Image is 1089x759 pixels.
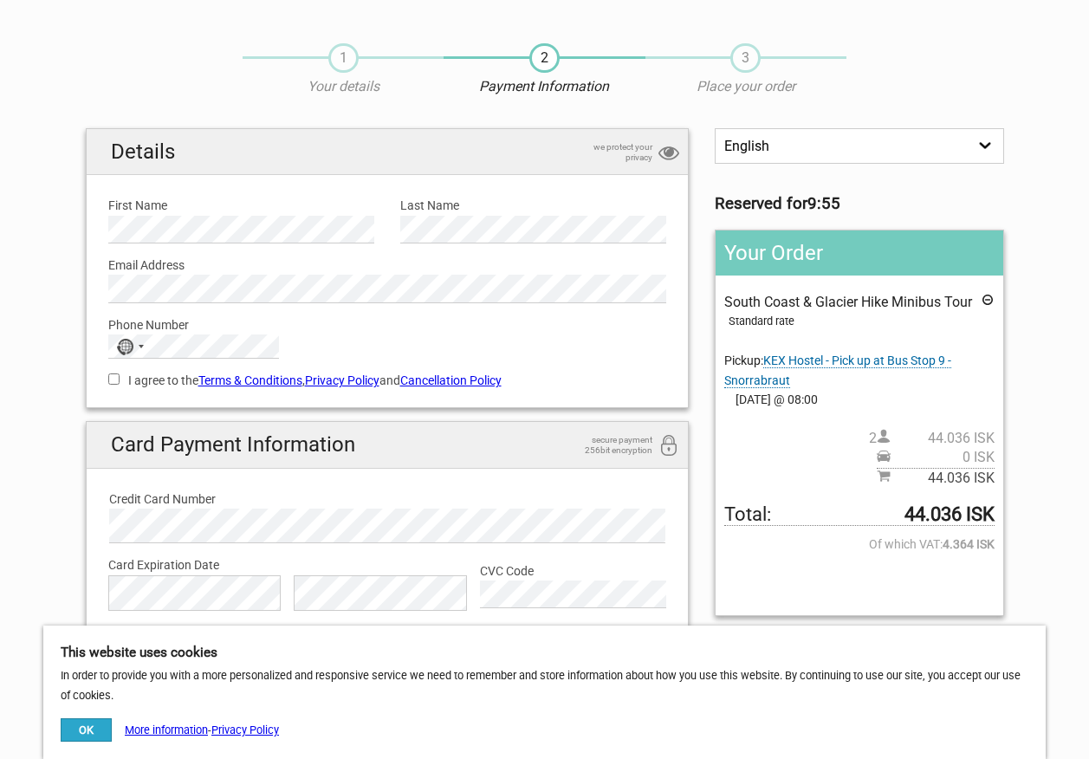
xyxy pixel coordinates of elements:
[305,373,379,387] a: Privacy Policy
[198,373,302,387] a: Terms & Conditions
[658,435,679,458] i: 256bit encryption
[444,77,645,96] p: Payment Information
[724,354,951,387] span: Change pickup place
[724,390,994,409] span: [DATE] @ 08:00
[125,723,208,736] a: More information
[211,723,279,736] a: Privacy Policy
[108,371,667,390] label: I agree to the , and
[807,194,840,213] strong: 9:55
[243,77,444,96] p: Your details
[724,535,994,554] span: Of which VAT:
[400,196,666,215] label: Last Name
[108,196,374,215] label: First Name
[943,535,995,554] strong: 4.364 ISK
[108,256,667,275] label: Email Address
[108,555,667,574] label: Card Expiration Date
[724,354,951,387] span: Pickup:
[103,625,688,683] div: For extra fraud protection, we require some customers to complete an additional verification step...
[43,626,1046,759] div: In order to provide you with a more personalized and responsive service we need to remember and s...
[109,490,666,509] label: Credit Card Number
[724,505,994,525] span: Total to be paid
[730,43,761,73] span: 3
[108,315,667,334] label: Phone Number
[724,294,972,310] span: South Coast & Glacier Hike Minibus Tour
[658,142,679,165] i: privacy protection
[729,312,994,331] div: Standard rate
[400,373,502,387] a: Cancellation Policy
[109,335,152,358] button: Selected country
[716,230,1002,276] h2: Your Order
[480,561,666,581] label: CVC Code
[877,448,995,467] span: Pickup price
[877,468,995,488] span: Subtotal
[61,643,1028,662] h5: This website uses cookies
[891,448,995,467] span: 0 ISK
[891,469,995,488] span: 44.036 ISK
[328,43,359,73] span: 1
[904,505,995,524] strong: 44.036 ISK
[87,422,689,468] h2: Card Payment Information
[891,429,995,448] span: 44.036 ISK
[529,43,560,73] span: 2
[566,142,652,163] span: we protect your privacy
[87,129,689,175] h2: Details
[645,77,846,96] p: Place your order
[566,435,652,456] span: secure payment 256bit encryption
[869,429,995,448] span: 2 person(s)
[61,718,279,742] div: -
[715,194,1003,213] h3: Reserved for
[61,718,112,742] button: OK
